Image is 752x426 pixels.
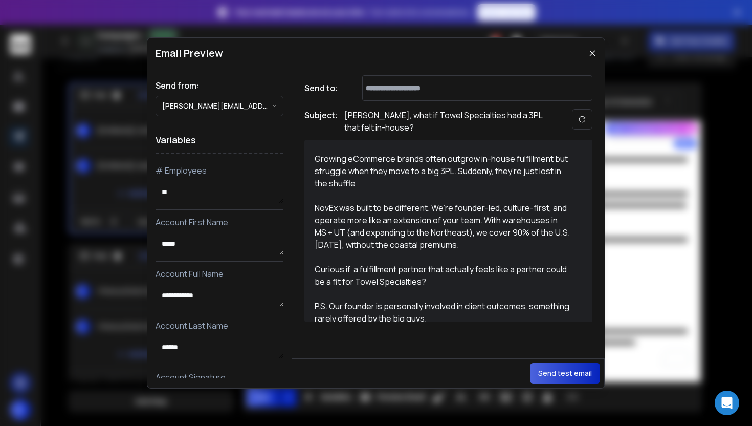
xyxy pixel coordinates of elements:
[156,268,283,280] p: Account Full Name
[715,391,739,415] div: Open Intercom Messenger
[156,126,283,154] h1: Variables
[156,319,283,332] p: Account Last Name
[315,153,570,189] div: Growing eCommerce brands often outgrow in-house fulfillment but struggle when they move to a big ...
[162,101,272,111] p: [PERSON_NAME][EMAIL_ADDRESS][PERSON_NAME][DOMAIN_NAME]
[315,263,570,288] div: Curious if a fulfillment partner that actually feels like a partner could be a fit for Towel Spec...
[315,300,570,325] div: P.S. Our founder is personally involved in client outcomes, something rarely offered by the big g...
[156,216,283,228] p: Account First Name
[156,46,223,60] h1: Email Preview
[156,371,283,384] p: Account Signature
[156,164,283,177] p: # Employees
[344,109,549,134] p: [PERSON_NAME], what if Towel Specialties had a 3PL that felt in-house?
[315,202,570,251] div: NovEx was built to be different. We’re founder-led, culture-first, and operate more like an exten...
[530,363,600,384] button: Send test email
[304,109,338,134] h1: Subject:
[304,82,345,94] h1: Send to:
[156,79,283,92] h1: Send from:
